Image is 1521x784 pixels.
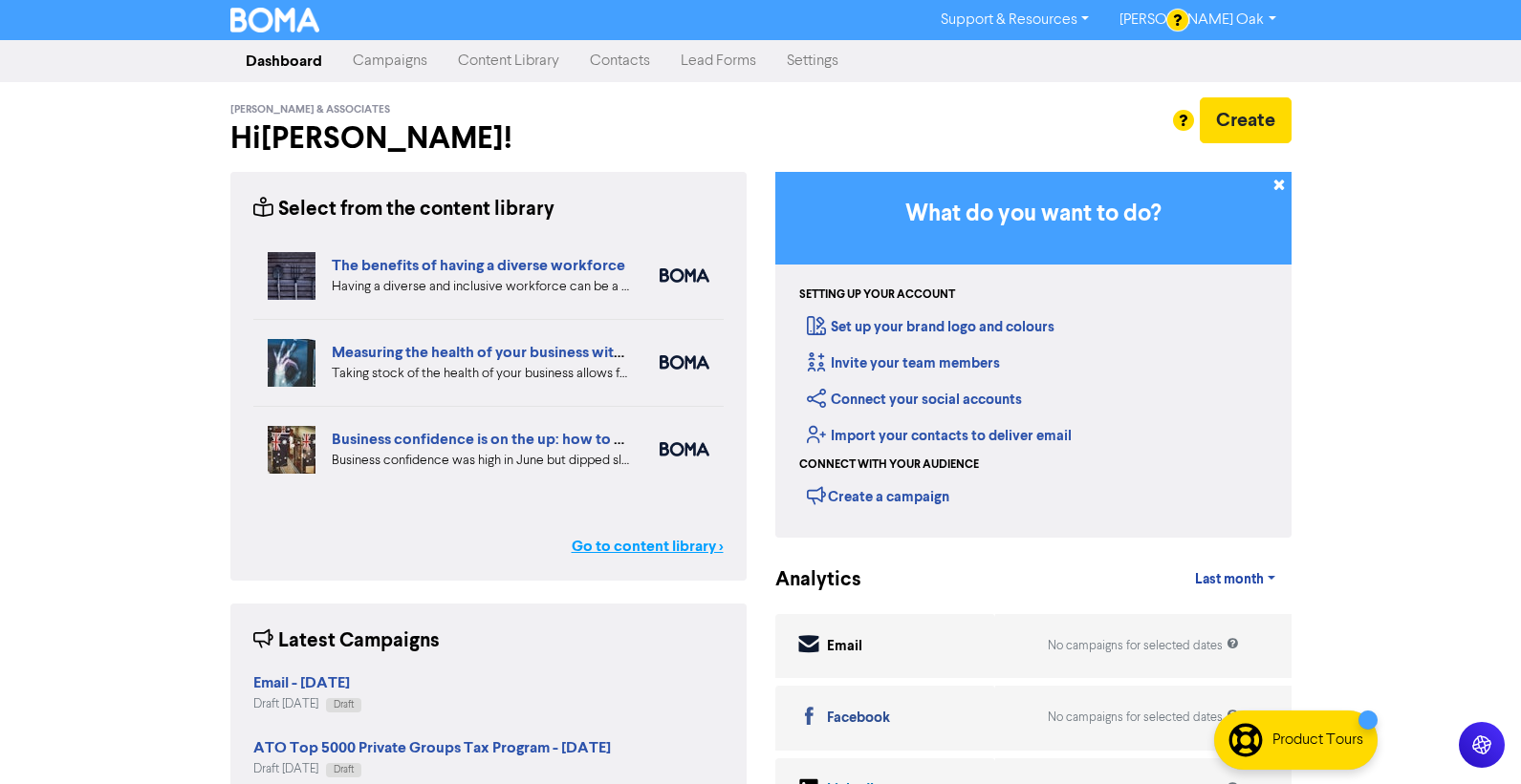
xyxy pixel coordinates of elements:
span: [PERSON_NAME] & Associates [230,103,390,117]
img: boma_accounting [660,355,709,370]
a: Support & Resources [925,5,1104,35]
span: Draft [334,700,354,710]
div: No campaigns for selected dates [1048,709,1239,727]
a: Lead Forms [665,42,771,80]
div: Taking stock of the health of your business allows for more effective planning, early warning abo... [332,364,631,384]
img: BOMA Logo [230,8,320,32]
div: Select from the content library [253,195,554,224]
a: Set up your brand logo and colours [807,318,1054,336]
div: Getting Started in BOMA [775,172,1292,538]
div: Latest Campaigns [253,626,440,656]
div: Having a diverse and inclusive workforce can be a major boost for your business. We list four of ... [332,277,631,297]
h2: Hi [PERSON_NAME] ! [230,120,747,157]
a: Connect your social accounts [807,391,1022,409]
a: Campaigns [337,42,443,80]
img: boma [660,268,709,283]
a: Business confidence is on the up: how to overcome the big challenges [332,430,810,449]
a: Last month [1180,561,1291,599]
a: Import your contacts to deliver email [807,427,1072,445]
div: Email [827,636,862,658]
span: Last month [1195,571,1264,588]
div: Create a campaign [807,481,949,510]
strong: Email - [DATE] [253,673,350,692]
a: Measuring the health of your business with ratio measures [332,343,726,362]
a: Contacts [575,42,665,80]
iframe: Chat Widget [1425,692,1521,784]
a: Invite your team members [807,354,1000,372]
div: Connect with your audience [799,456,979,474]
div: Setting up your account [799,286,955,304]
div: Business confidence was high in June but dipped slightly in August in the latest SMB Business Ins... [332,451,631,471]
a: ATO Top 5000 Private Groups Tax Program - [DATE] [253,741,611,756]
div: No campaigns for selected dates [1048,637,1239,655]
button: Create [1200,97,1292,143]
h3: What do you want to do? [804,201,1263,228]
a: [PERSON_NAME] Oak [1104,5,1291,35]
a: Go to content library > [572,535,724,558]
div: Draft [DATE] [253,760,611,778]
a: The benefits of having a diverse workforce [332,256,625,275]
span: Draft [334,765,354,774]
a: Email - [DATE] [253,676,350,691]
div: Facebook [827,708,890,730]
a: Dashboard [230,42,337,80]
strong: ATO Top 5000 Private Groups Tax Program - [DATE] [253,738,611,757]
div: Draft [DATE] [253,695,361,713]
div: Analytics [775,565,837,595]
a: Content Library [443,42,575,80]
a: Settings [771,42,854,80]
img: boma [660,442,709,456]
